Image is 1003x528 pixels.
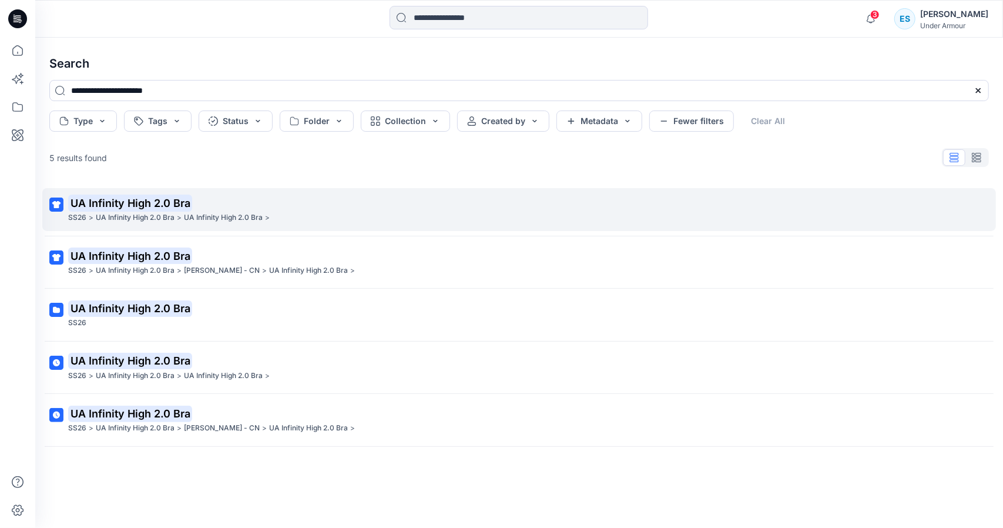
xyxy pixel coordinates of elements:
p: > [265,212,270,224]
div: ES [894,8,915,29]
p: > [350,265,355,277]
p: > [177,422,182,435]
p: > [89,265,93,277]
p: 5 results found [49,152,107,164]
p: UA Infinity High 2.0 Bra [96,422,175,435]
p: SS26 [68,265,86,277]
a: UA Infinity High 2.0 BraSS26>UA Infinity High 2.0 Bra>[PERSON_NAME] - CN>UA Infinity High 2.0 Bra> [42,241,996,284]
p: > [177,212,182,224]
p: SS26 [68,422,86,435]
button: Metadata [556,111,642,132]
p: > [177,265,182,277]
span: 3 [870,10,880,19]
p: > [89,422,93,435]
mark: UA Infinity High 2.0 Bra [68,248,192,264]
p: UA Infinity High 2.0 Bra [184,370,263,382]
p: UA Infinity High 2.0 Bra [96,265,175,277]
mark: UA Infinity High 2.0 Bra [68,353,192,369]
a: UA Infinity High 2.0 BraSS26 [42,293,996,336]
mark: UA Infinity High 2.0 Bra [68,300,192,317]
div: Under Armour [920,21,988,30]
p: UA Infinity High 2.0 Bra [96,370,175,382]
mark: UA Infinity High 2.0 Bra [68,406,192,422]
button: Tags [124,111,192,132]
p: SS26 [68,212,86,224]
a: UA Infinity High 2.0 BraSS26>UA Infinity High 2.0 Bra>UA Infinity High 2.0 Bra> [42,188,996,231]
button: Type [49,111,117,132]
p: > [89,370,93,382]
button: Folder [280,111,354,132]
p: SS26 [68,317,86,329]
h4: Search [40,47,998,80]
p: > [177,370,182,382]
p: UA Infinity High 2.0 Bra [269,265,348,277]
p: Regina Miracle - CN [184,422,260,435]
p: > [350,422,355,435]
p: > [262,265,267,277]
div: [PERSON_NAME] [920,7,988,21]
p: UA Infinity High 2.0 Bra [96,212,175,224]
p: > [265,370,270,382]
p: > [262,422,267,435]
button: Collection [361,111,450,132]
button: Status [199,111,273,132]
p: Regina Miracle - CN [184,265,260,277]
button: Fewer filters [649,111,734,132]
mark: UA Infinity High 2.0 Bra [68,195,192,211]
a: UA Infinity High 2.0 BraSS26>UA Infinity High 2.0 Bra>UA Infinity High 2.0 Bra> [42,346,996,389]
button: Created by [457,111,549,132]
p: SS26 [68,370,86,382]
p: > [89,212,93,224]
p: UA Infinity High 2.0 Bra [184,212,263,224]
a: UA Infinity High 2.0 BraSS26>UA Infinity High 2.0 Bra>[PERSON_NAME] - CN>UA Infinity High 2.0 Bra> [42,399,996,442]
p: UA Infinity High 2.0 Bra [269,422,348,435]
